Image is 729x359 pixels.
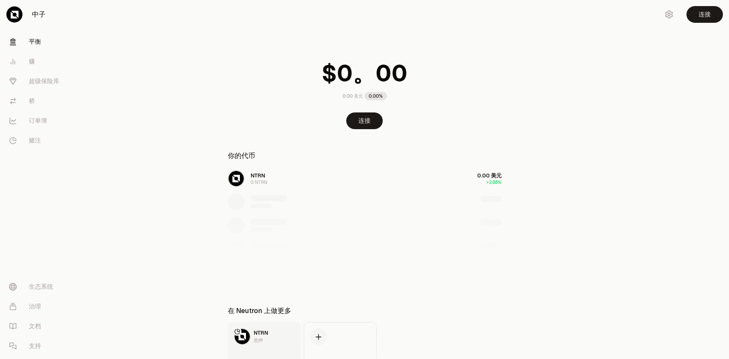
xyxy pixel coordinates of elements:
a: 平衡 [3,32,82,52]
font: 赌注 [29,136,41,144]
font: 治理 [29,302,41,310]
font: 0.00% [369,93,383,99]
font: 订单簿 [29,117,47,125]
font: 你的代币 [228,151,255,160]
a: 赌注 [3,131,82,150]
a: 生态系统 [3,277,82,297]
a: 桥 [3,91,82,111]
font: NTRN [254,329,268,336]
font: 桥 [29,97,35,105]
a: 支持 [3,336,82,356]
font: 超级保险库 [29,77,59,85]
font: 连接 [358,117,371,125]
button: 连接 [686,6,723,23]
font: 中子 [32,10,46,19]
a: 赚 [3,52,82,71]
font: 文档 [29,322,41,330]
font: 0.00 美元 [342,93,363,99]
a: 超级保险库 [3,71,82,91]
font: 生态系统 [29,283,53,291]
font: 在 Neutron 上做更多 [228,306,291,315]
font: 平衡 [29,38,41,46]
a: 订单簿 [3,111,82,131]
font: 赚 [29,57,35,65]
img: NTRN 徽标 [235,329,250,344]
font: 支持 [29,342,41,350]
font: 质押 [254,337,263,343]
font: 连接 [699,10,711,18]
a: 治理 [3,297,82,316]
button: 连接 [346,112,383,129]
a: 文档 [3,316,82,336]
